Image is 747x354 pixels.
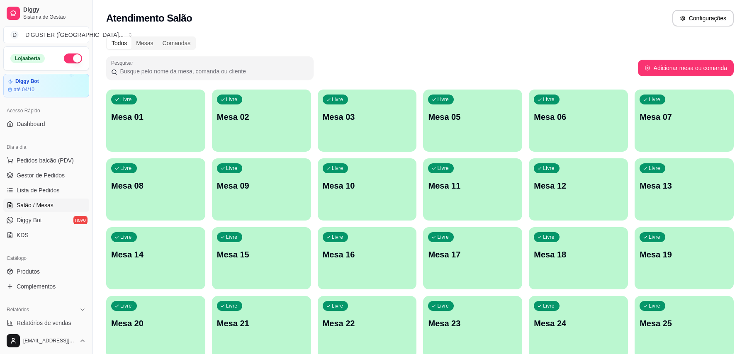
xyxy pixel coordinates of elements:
p: Mesa 14 [111,249,200,260]
p: Livre [543,165,555,172]
button: LivreMesa 16 [318,227,417,289]
p: Livre [332,303,343,309]
p: Mesa 20 [111,318,200,329]
button: LivreMesa 02 [212,90,311,152]
p: Mesa 18 [534,249,623,260]
p: Livre [226,96,238,103]
span: Dashboard [17,120,45,128]
button: LivreMesa 11 [423,158,522,221]
button: Select a team [3,27,89,43]
input: Pesquisar [117,67,309,75]
button: Configurações [672,10,734,27]
p: Mesa 15 [217,249,306,260]
p: Mesa 09 [217,180,306,192]
p: Mesa 25 [640,318,729,329]
span: Pedidos balcão (PDV) [17,156,74,165]
p: Livre [543,96,555,103]
a: Diggy Botaté 04/10 [3,74,89,97]
button: LivreMesa 13 [635,158,734,221]
h2: Atendimento Salão [106,12,192,25]
p: Livre [437,234,449,240]
button: Pedidos balcão (PDV) [3,154,89,167]
p: Livre [437,96,449,103]
span: Diggy Bot [17,216,42,224]
p: Mesa 13 [640,180,729,192]
p: Mesa 12 [534,180,623,192]
button: LivreMesa 06 [529,90,628,152]
div: D'GUSTER ([GEOGRAPHIC_DATA] ... [25,31,124,39]
button: [EMAIL_ADDRESS][DOMAIN_NAME] [3,331,89,351]
button: LivreMesa 12 [529,158,628,221]
p: Livre [120,96,132,103]
p: Livre [649,165,660,172]
p: Livre [649,303,660,309]
button: LivreMesa 15 [212,227,311,289]
a: DiggySistema de Gestão [3,3,89,23]
p: Livre [226,303,238,309]
p: Mesa 02 [217,111,306,123]
a: Salão / Mesas [3,199,89,212]
span: Complementos [17,282,56,291]
a: KDS [3,228,89,242]
p: Livre [332,165,343,172]
p: Mesa 16 [323,249,412,260]
button: Adicionar mesa ou comanda [638,60,734,76]
button: LivreMesa 10 [318,158,417,221]
p: Livre [120,303,132,309]
a: Produtos [3,265,89,278]
button: LivreMesa 17 [423,227,522,289]
article: Diggy Bot [15,78,39,85]
p: Livre [226,165,238,172]
div: Todos [107,37,131,49]
div: Catálogo [3,252,89,265]
button: LivreMesa 07 [635,90,734,152]
p: Livre [120,165,132,172]
button: LivreMesa 09 [212,158,311,221]
button: LivreMesa 03 [318,90,417,152]
span: Produtos [17,267,40,276]
p: Mesa 03 [323,111,412,123]
p: Mesa 07 [640,111,729,123]
p: Livre [437,165,449,172]
span: Relatórios de vendas [17,319,71,327]
p: Livre [120,234,132,240]
button: LivreMesa 01 [106,90,205,152]
p: Mesa 17 [428,249,517,260]
span: Lista de Pedidos [17,186,60,194]
button: LivreMesa 19 [635,227,734,289]
span: Diggy [23,6,86,14]
p: Mesa 05 [428,111,517,123]
p: Livre [332,96,343,103]
article: até 04/10 [14,86,34,93]
button: LivreMesa 05 [423,90,522,152]
p: Mesa 10 [323,180,412,192]
span: D [10,31,19,39]
span: Sistema de Gestão [23,14,86,20]
p: Mesa 21 [217,318,306,329]
a: Relatórios de vendas [3,316,89,330]
p: Livre [437,303,449,309]
a: Lista de Pedidos [3,184,89,197]
a: Diggy Botnovo [3,213,89,227]
a: Gestor de Pedidos [3,169,89,182]
div: Loja aberta [10,54,45,63]
span: Gestor de Pedidos [17,171,65,179]
span: Relatórios [7,306,29,313]
p: Mesa 19 [640,249,729,260]
div: Comandas [158,37,195,49]
button: Alterar Status [64,53,82,63]
p: Mesa 06 [534,111,623,123]
p: Mesa 01 [111,111,200,123]
p: Livre [543,234,555,240]
button: LivreMesa 18 [529,227,628,289]
button: LivreMesa 14 [106,227,205,289]
a: Complementos [3,280,89,293]
p: Livre [226,234,238,240]
span: KDS [17,231,29,239]
div: Dia a dia [3,141,89,154]
p: Livre [649,234,660,240]
a: Dashboard [3,117,89,131]
span: [EMAIL_ADDRESS][DOMAIN_NAME] [23,337,76,344]
button: LivreMesa 08 [106,158,205,221]
p: Mesa 23 [428,318,517,329]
